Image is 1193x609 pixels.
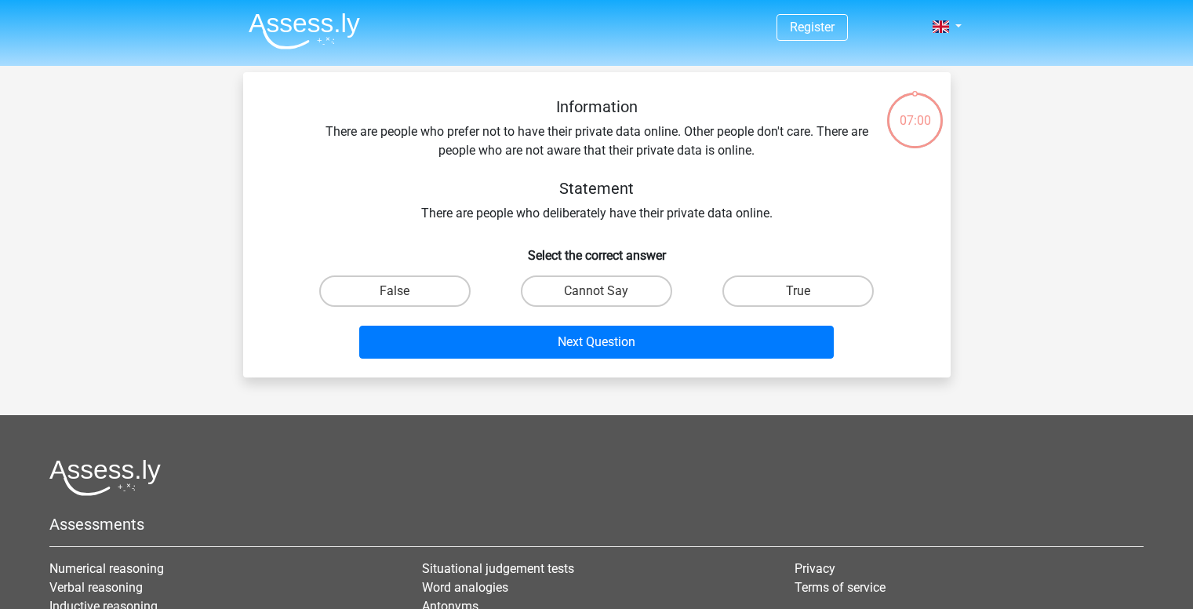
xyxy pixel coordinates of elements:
[49,515,1144,534] h5: Assessments
[268,97,926,223] div: There are people who prefer not to have their private data online. Other people don't care. There...
[795,580,886,595] a: Terms of service
[319,275,471,307] label: False
[249,13,360,49] img: Assessly
[886,91,944,130] div: 07:00
[268,235,926,263] h6: Select the correct answer
[318,97,875,116] h5: Information
[422,561,574,576] a: Situational judgement tests
[521,275,672,307] label: Cannot Say
[790,20,835,35] a: Register
[359,326,834,359] button: Next Question
[49,561,164,576] a: Numerical reasoning
[795,561,835,576] a: Privacy
[49,580,143,595] a: Verbal reasoning
[422,580,508,595] a: Word analogies
[722,275,874,307] label: True
[318,179,875,198] h5: Statement
[49,459,161,496] img: Assessly logo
